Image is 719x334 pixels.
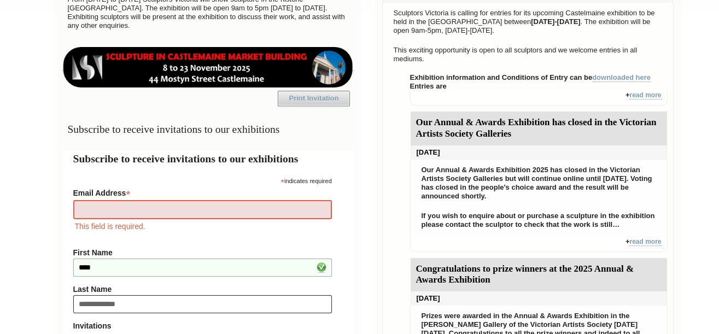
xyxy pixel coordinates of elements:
label: First Name [73,248,332,257]
label: Email Address [73,185,332,198]
p: If you wish to enquire about or purchase a sculpture in the exhibition please contact the sculpto... [416,209,662,232]
strong: Invitations [73,321,332,330]
p: This exciting opportunity is open to all sculptors and we welcome entries in all mediums. [388,43,668,66]
div: Congratulations to prize winners at the 2025 Annual & Awards Exhibition [411,258,667,292]
div: indicates required [73,175,332,185]
div: + [410,237,668,252]
h2: Subscribe to receive invitations to our exhibitions [73,151,343,167]
a: read more [629,91,661,99]
div: + [410,91,668,106]
strong: [DATE]-[DATE] [531,17,581,26]
img: castlemaine-ldrbd25v2.png [62,47,354,87]
a: read more [629,238,661,246]
div: [DATE] [411,145,667,160]
div: This field is required. [73,220,332,232]
strong: Exhibition information and Conditions of Entry can be [410,73,651,82]
div: Our Annual & Awards Exhibition has closed in the Victorian Artists Society Galleries [411,112,667,145]
a: Print Invitation [278,91,350,106]
div: [DATE] [411,291,667,306]
p: Our Annual & Awards Exhibition 2025 has closed in the Victorian Artists Society Galleries but wil... [416,163,662,203]
label: Last Name [73,285,332,294]
h3: Subscribe to receive invitations to our exhibitions [62,119,354,140]
p: Sculptors Victoria is calling for entries for its upcoming Castelmaine exhibition to be held in t... [388,6,668,38]
a: downloaded here [592,73,651,82]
